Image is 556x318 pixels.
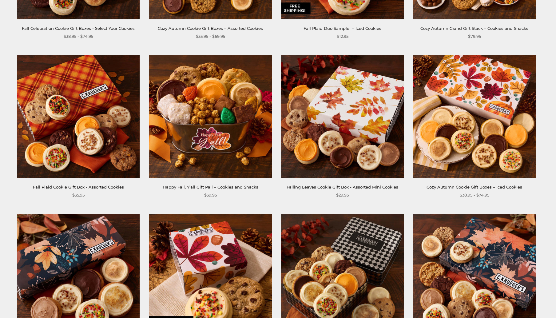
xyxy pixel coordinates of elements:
[460,192,489,198] span: $38.95 - $74.95
[413,55,536,178] img: Cozy Autumn Cookie Gift Boxes – Iced Cookies
[304,26,381,31] a: Fall Plaid Duo Sampler – Iced Cookies
[158,26,263,31] a: Cozy Autumn Cookie Gift Boxes – Assorted Cookies
[17,55,140,178] img: Fall Plaid Cookie Gift Box - Assorted Cookies
[337,33,348,40] span: $12.95
[149,55,272,178] img: Happy Fall, Y’all Gift Pail – Cookies and Snacks
[72,192,85,198] span: $35.95
[33,185,124,189] a: Fall Plaid Cookie Gift Box - Assorted Cookies
[421,26,529,31] a: Cozy Autumn Grand Gift Stack – Cookies and Snacks
[196,33,225,40] span: $35.95 - $69.95
[22,26,135,31] a: Fall Celebration Cookie Gift Boxes - Select Your Cookies
[64,33,93,40] span: $38.95 - $74.95
[281,55,404,178] img: Falling Leaves Cookie Gift Box - Assorted Mini Cookies
[5,295,64,313] iframe: Sign Up via Text for Offers
[287,185,398,189] a: Falling Leaves Cookie Gift Box - Assorted Mini Cookies
[468,33,481,40] span: $79.95
[336,192,349,198] span: $29.95
[163,185,258,189] a: Happy Fall, Y’all Gift Pail – Cookies and Snacks
[427,185,522,189] a: Cozy Autumn Cookie Gift Boxes – Iced Cookies
[204,192,217,198] span: $39.95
